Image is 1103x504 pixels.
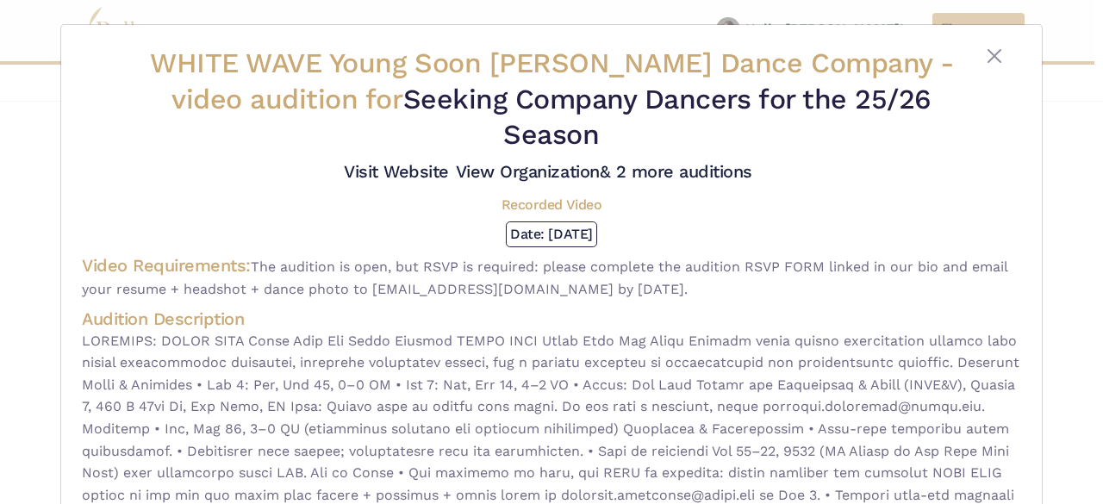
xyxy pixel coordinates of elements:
[403,83,932,152] span: Seeking Company Dancers for the 25/26 Season
[600,161,752,182] span: & 2 more auditions
[171,83,402,115] span: video audition for
[82,258,1007,297] span: The audition is open, but RSVP is required: please complete the audition RSVP FORM linked in our ...
[510,226,592,244] h5: Date: [DATE]
[82,196,1021,215] h5: Recorded Video
[82,308,1021,330] h4: Audition Description
[344,161,449,182] a: Visit Website
[150,47,953,151] h2: WHITE WAVE Young Soon [PERSON_NAME] Dance Company -
[82,255,251,276] h4: Video Requirements:
[984,46,1005,66] button: Close
[456,161,752,182] a: View Organization& 2 more auditions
